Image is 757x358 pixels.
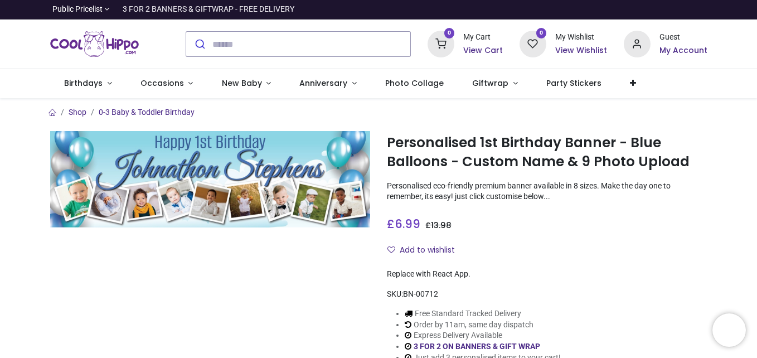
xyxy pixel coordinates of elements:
a: Birthdays [50,69,127,98]
a: My Account [659,45,707,56]
span: Public Pricelist [52,4,103,15]
a: Giftwrap [458,69,532,98]
span: Photo Collage [385,78,444,89]
a: New Baby [207,69,285,98]
li: Free Standard Tracked Delivery [405,308,561,320]
span: 6.99 [395,216,420,232]
div: Guest [659,32,707,43]
iframe: Brevo live chat [712,313,746,347]
div: My Cart [463,32,503,43]
button: Submit [186,32,212,56]
div: SKU: [387,289,707,300]
a: View Wishlist [555,45,607,56]
div: 3 FOR 2 BANNERS & GIFTWRAP - FREE DELIVERY [123,4,294,15]
i: Add to wishlist [387,246,395,254]
span: BN-00712 [403,289,438,298]
a: Public Pricelist [50,4,110,15]
a: Anniversary [285,69,371,98]
span: Birthdays [64,78,103,89]
a: 0 [520,39,546,48]
img: Cool Hippo [50,28,139,60]
img: Personalised 1st Birthday Banner - Blue Balloons - Custom Name & 9 Photo Upload [50,131,371,228]
a: 3 FOR 2 ON BANNERS & GIFT WRAP [414,342,540,351]
sup: 0 [444,28,455,38]
span: £ [425,220,452,231]
sup: 0 [536,28,547,38]
a: 0 [428,39,454,48]
iframe: Customer reviews powered by Trustpilot [473,4,707,15]
a: View Cart [463,45,503,56]
span: New Baby [222,78,262,89]
span: Giftwrap [472,78,508,89]
li: Order by 11am, same day dispatch [405,320,561,331]
span: Occasions [140,78,184,89]
h1: Personalised 1st Birthday Banner - Blue Balloons - Custom Name & 9 Photo Upload [387,133,707,172]
li: Express Delivery Available [405,330,561,341]
span: £ [387,216,420,232]
button: Add to wishlistAdd to wishlist [387,241,464,260]
a: Shop [69,108,86,117]
a: Occasions [126,69,207,98]
span: Anniversary [299,78,347,89]
a: 0-3 Baby & Toddler Birthday [99,108,195,117]
span: Party Stickers [546,78,601,89]
p: Personalised eco-friendly premium banner available in 8 sizes. Make the day one to remember, its ... [387,181,707,202]
div: Replace with React App. [387,269,707,280]
a: Logo of Cool Hippo [50,28,139,60]
div: My Wishlist [555,32,607,43]
span: 13.98 [431,220,452,231]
